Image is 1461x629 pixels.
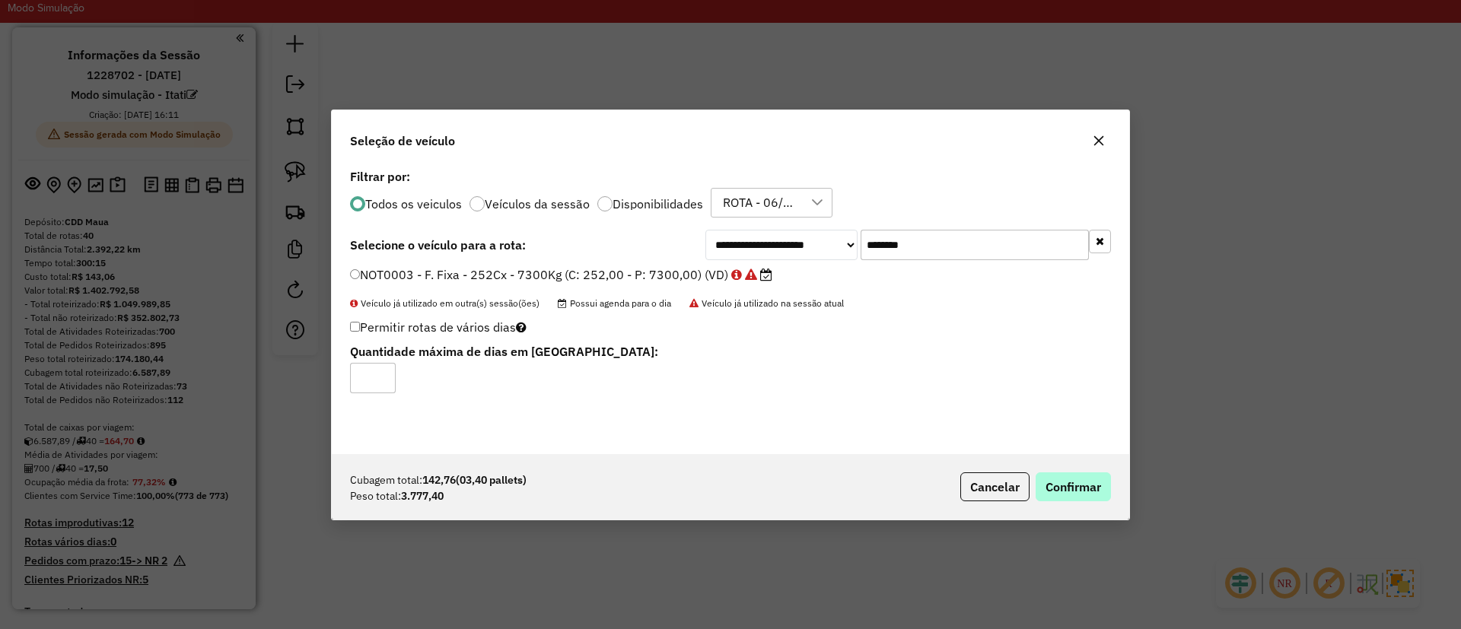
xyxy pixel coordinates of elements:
label: Todos os veiculos [365,198,462,210]
button: Confirmar [1036,472,1111,501]
i: Veículo já utilizado na(s) sessão(ões): 1229367 [731,268,742,281]
span: Seleção de veículo [350,132,455,150]
button: Cancelar [960,472,1030,501]
label: NOT0003 - F. Fixa - 252Cx - 7300Kg (C: 252,00 - P: 7300,00) (VD) [350,265,772,284]
strong: 142,76 [422,472,527,488]
span: Veículo já utilizado na sessão atual [689,297,844,309]
span: Peso total: [350,488,401,504]
i: Selecione pelo menos um veículo [516,321,527,333]
span: Veículo já utilizado em outra(s) sessão(ões) [350,297,540,309]
i: Veículo já utilizado na sessão atual [745,268,757,281]
label: Disponibilidades [613,198,703,210]
label: Filtrar por: [350,167,1111,186]
span: Cubagem total: [350,472,422,488]
span: Possui agenda para o dia [558,297,671,309]
div: ROTA - 06/08 - PROMAX, 23.02 [718,189,803,218]
strong: 3.777,40 [401,488,444,504]
label: Quantidade máxima de dias em [GEOGRAPHIC_DATA]: [350,342,851,361]
span: (03,40 pallets) [456,473,527,487]
label: Permitir rotas de vários dias [350,313,527,342]
strong: Selecione o veículo para a rota: [350,237,526,253]
i: Possui agenda para o dia [760,268,772,281]
label: Veículos da sessão [485,198,590,210]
